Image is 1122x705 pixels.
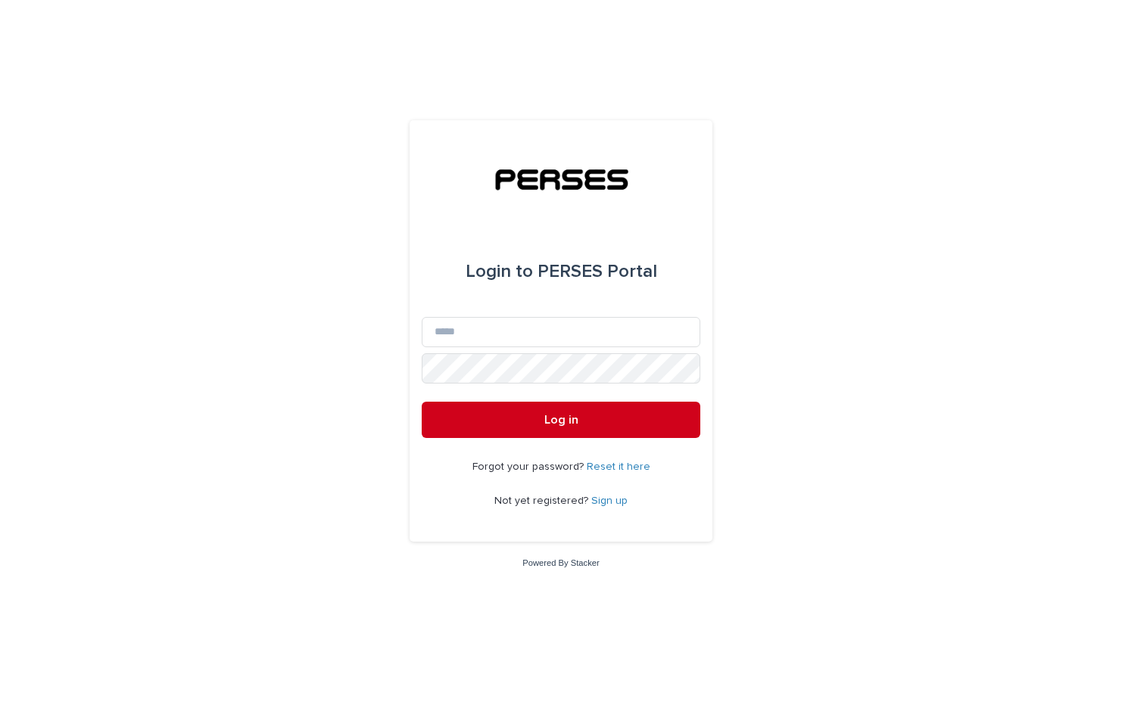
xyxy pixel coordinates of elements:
[466,262,533,281] span: Login to
[422,402,700,438] button: Log in
[494,495,591,506] span: Not yet registered?
[587,461,650,472] a: Reset it here
[479,157,644,202] img: tSkXltGzRgGXHrgo7SoP
[466,250,657,293] div: PERSES Portal
[591,495,628,506] a: Sign up
[544,414,578,426] span: Log in
[472,461,587,472] span: Forgot your password?
[522,558,599,567] a: Powered By Stacker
